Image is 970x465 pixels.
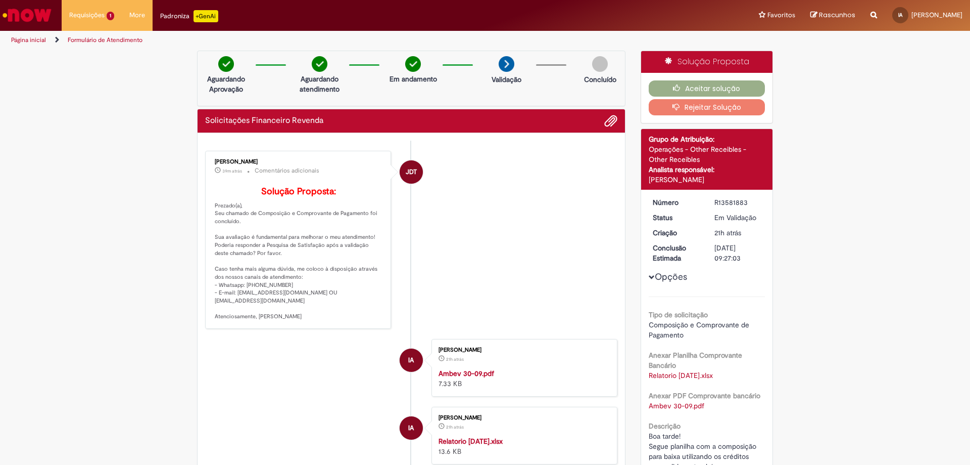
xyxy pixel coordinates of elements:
[649,80,765,97] button: Aceitar solução
[400,349,423,372] div: Isabela Alves
[714,228,741,237] span: 21h atrás
[218,56,234,72] img: check-circle-green.png
[649,371,713,380] a: Download de Relatorio 30-09-25.xlsx
[446,424,464,430] span: 21h atrás
[68,36,142,44] a: Formulário de Atendimento
[446,356,464,362] span: 21h atrás
[202,74,251,94] p: Aguardando Aprovação
[8,31,639,50] ul: Trilhas de página
[408,348,414,372] span: IA
[649,401,704,410] a: Download de Ambev 30-09.pdf
[714,213,761,223] div: Em Validação
[645,197,707,207] dt: Número
[408,416,414,440] span: IA
[1,5,53,25] img: ServiceNow
[11,36,46,44] a: Página inicial
[714,243,761,263] div: [DATE] 09:27:03
[215,187,383,321] p: Prezado(a), Seu chamado de Composição e Comprovante de Pagamento foi concluído. Sua avaliação é f...
[649,310,708,319] b: Tipo de solicitação
[439,415,607,421] div: [PERSON_NAME]
[405,56,421,72] img: check-circle-green.png
[446,424,464,430] time: 30/09/2025 14:25:03
[439,437,503,446] a: Relatorio [DATE].xlsx
[160,10,218,22] div: Padroniza
[215,159,383,165] div: [PERSON_NAME]
[255,166,319,175] small: Comentários adicionais
[714,228,741,237] time: 30/09/2025 14:27:02
[714,197,761,207] div: R13581883
[400,160,423,184] div: JOAO DAMASCENO TEIXEIRA
[205,116,323,125] h2: Solicitações Financeiro Revenda Histórico de tíquete
[400,416,423,440] div: Isabela Alves
[767,10,795,20] span: Favoritos
[492,74,521,84] p: Validação
[649,164,765,175] div: Analista responsável:
[69,10,105,20] span: Requisições
[222,168,242,174] span: 39m atrás
[439,369,494,378] a: Ambev 30-09.pdf
[312,56,327,72] img: check-circle-green.png
[295,74,344,94] p: Aguardando atendimento
[649,175,765,185] div: [PERSON_NAME]
[222,168,242,174] time: 01/10/2025 11:00:31
[645,243,707,263] dt: Conclusão Estimada
[604,114,617,128] button: Adicionar anexos
[649,99,765,115] button: Rejeitar Solução
[584,74,616,84] p: Concluído
[819,10,855,20] span: Rascunhos
[641,51,773,73] div: Solução Proposta
[714,228,761,238] div: 30/09/2025 14:27:02
[439,347,607,353] div: [PERSON_NAME]
[645,213,707,223] dt: Status
[499,56,514,72] img: arrow-next.png
[649,391,760,400] b: Anexar PDF Comprovante bancário
[649,351,742,370] b: Anexar Planilha Comprovante Bancário
[898,12,902,18] span: IA
[390,74,437,84] p: Em andamento
[649,421,681,431] b: Descrição
[446,356,464,362] time: 30/09/2025 14:25:43
[107,12,114,20] span: 1
[645,228,707,238] dt: Criação
[649,134,765,144] div: Grupo de Atribuição:
[439,368,607,389] div: 7.33 KB
[129,10,145,20] span: More
[406,160,417,184] span: JDT
[193,10,218,22] p: +GenAi
[649,320,751,340] span: Composição e Comprovante de Pagamento
[810,11,855,20] a: Rascunhos
[261,186,336,197] b: Solução Proposta:
[911,11,962,19] span: [PERSON_NAME]
[439,436,607,456] div: 13.6 KB
[649,144,765,164] div: Operações - Other Receibles - Other Receibles
[592,56,608,72] img: img-circle-grey.png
